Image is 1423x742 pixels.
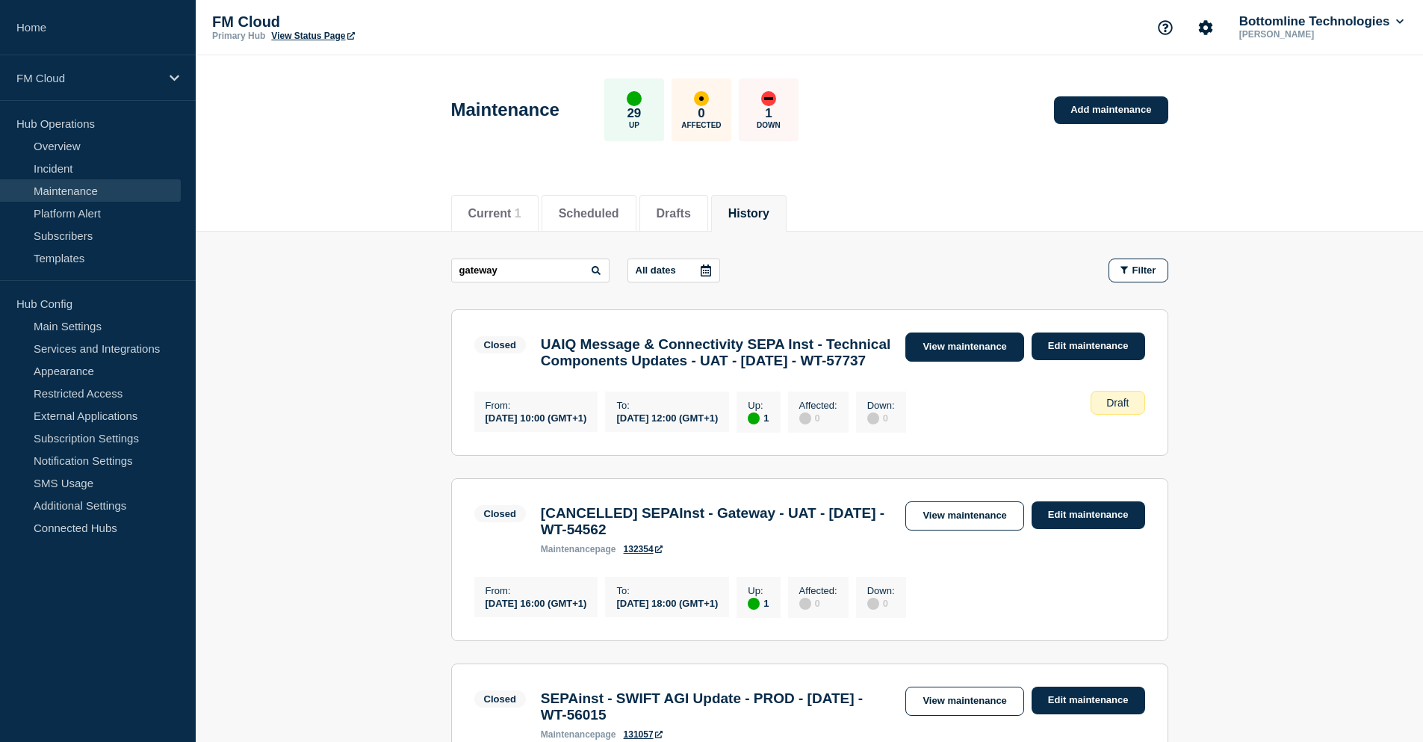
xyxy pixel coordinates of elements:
p: FM Cloud [16,72,160,84]
a: View maintenance [905,333,1023,362]
p: Down [757,121,781,129]
p: Affected : [799,585,837,596]
div: disabled [799,598,811,610]
div: 1 [748,596,769,610]
input: Search maintenances [451,259,610,282]
span: maintenance [541,729,595,740]
button: Filter [1109,259,1168,282]
p: 0 [698,106,704,121]
div: up [748,412,760,424]
p: Up [629,121,639,129]
p: To : [616,585,718,596]
h1: Maintenance [451,99,559,120]
div: [DATE] 18:00 (GMT+1) [616,596,718,609]
a: Edit maintenance [1032,501,1145,529]
a: 132354 [624,544,663,554]
button: Support [1150,12,1181,43]
p: Down : [867,585,895,596]
div: Closed [484,508,516,519]
div: 1 [748,411,769,424]
div: Closed [484,693,516,705]
p: All dates [636,265,676,276]
button: Bottomline Technologies [1236,14,1407,29]
p: To : [616,400,718,411]
span: maintenance [541,544,595,554]
p: Down : [867,400,895,411]
button: Account settings [1190,12,1221,43]
a: View Status Page [271,31,354,41]
p: [PERSON_NAME] [1236,29,1392,40]
span: Filter [1132,265,1156,276]
p: Primary Hub [212,31,265,41]
span: 1 [515,207,521,220]
p: page [541,729,616,740]
div: up [627,91,642,106]
div: [DATE] 12:00 (GMT+1) [616,411,718,424]
a: View maintenance [905,501,1023,531]
p: From : [486,400,587,411]
div: down [761,91,776,106]
div: affected [694,91,709,106]
h3: SEPAinst - SWIFT AGI Update - PROD - [DATE] - WT-56015 [541,690,891,723]
p: 1 [765,106,772,121]
button: All dates [627,259,720,282]
a: View maintenance [905,687,1023,716]
a: 131057 [624,729,663,740]
div: Draft [1091,391,1144,415]
div: Closed [484,339,516,350]
button: Current 1 [468,207,521,220]
button: Drafts [657,207,691,220]
p: page [541,544,616,554]
p: Up : [748,585,769,596]
div: up [748,598,760,610]
h3: UAIQ Message & Connectivity SEPA Inst - Technical Components Updates - UAT - [DATE] - WT-57737 [541,336,891,369]
div: disabled [867,412,879,424]
div: disabled [867,598,879,610]
div: [DATE] 16:00 (GMT+1) [486,596,587,609]
div: 0 [867,596,895,610]
p: FM Cloud [212,13,511,31]
a: Edit maintenance [1032,333,1145,360]
p: Up : [748,400,769,411]
div: 0 [799,411,837,424]
div: 0 [867,411,895,424]
div: disabled [799,412,811,424]
button: History [728,207,769,220]
p: From : [486,585,587,596]
button: Scheduled [559,207,619,220]
a: Edit maintenance [1032,687,1145,714]
div: 0 [799,596,837,610]
p: Affected : [799,400,837,411]
p: 29 [627,106,641,121]
div: [DATE] 10:00 (GMT+1) [486,411,587,424]
a: Add maintenance [1054,96,1168,124]
h3: [CANCELLED] SEPAInst - Gateway - UAT - [DATE] - WT-54562 [541,505,891,538]
p: Affected [681,121,721,129]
